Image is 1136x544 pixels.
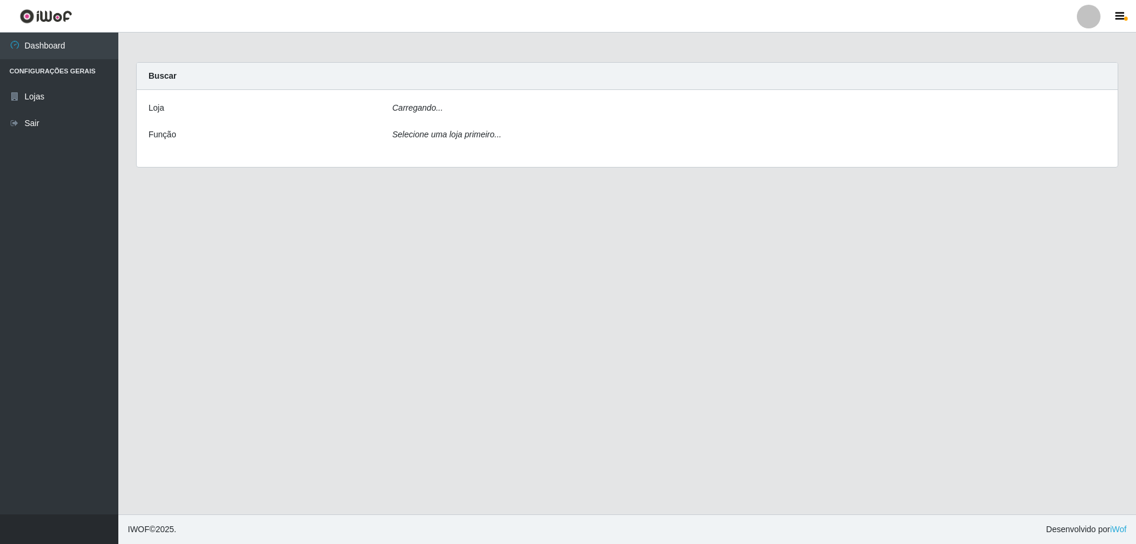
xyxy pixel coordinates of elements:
label: Loja [149,102,164,114]
strong: Buscar [149,71,176,81]
label: Função [149,128,176,141]
img: CoreUI Logo [20,9,72,24]
span: IWOF [128,524,150,534]
i: Carregando... [392,103,443,112]
span: © 2025 . [128,523,176,536]
span: Desenvolvido por [1046,523,1127,536]
a: iWof [1110,524,1127,534]
i: Selecione uma loja primeiro... [392,130,501,139]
